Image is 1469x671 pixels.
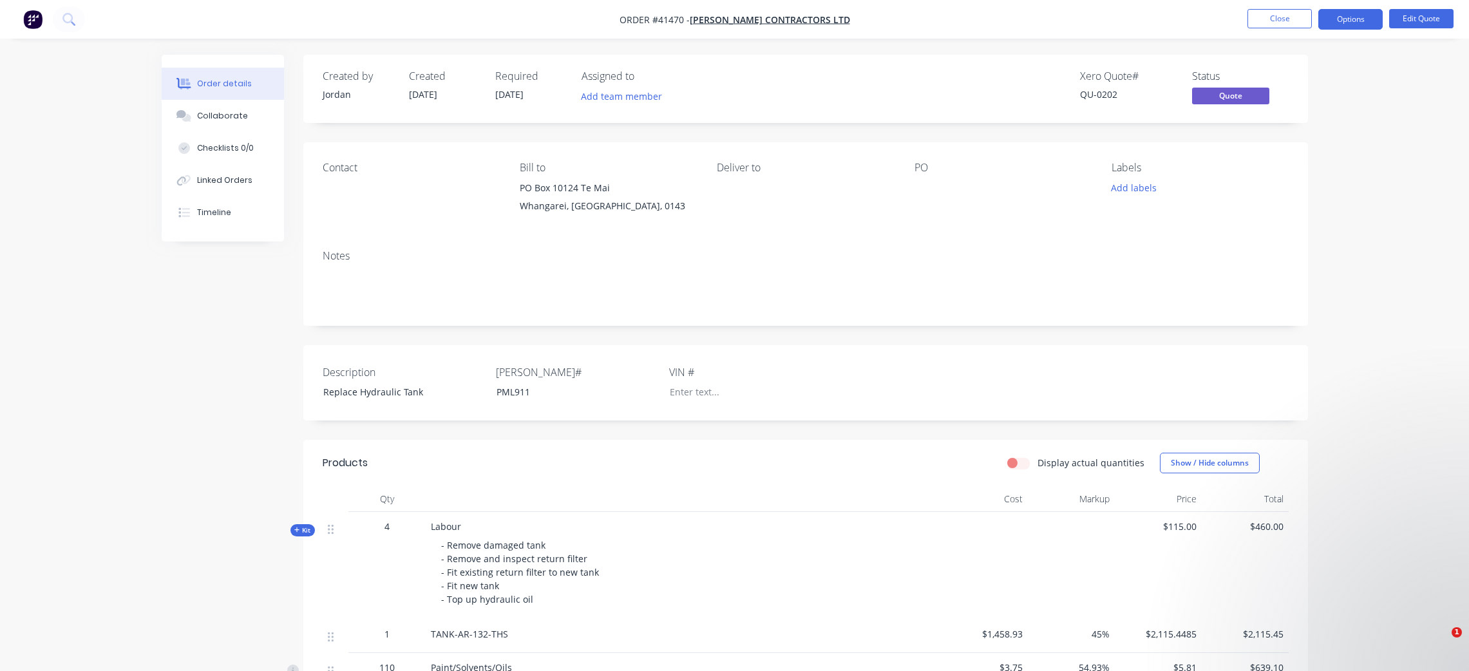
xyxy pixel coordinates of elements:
div: Created by [323,70,393,82]
button: Add team member [582,88,669,105]
div: Required [495,70,566,82]
iframe: Intercom live chat [1425,627,1456,658]
span: 1 [384,627,390,641]
span: 1 [1452,627,1462,638]
div: Deliver to [717,162,893,174]
div: PO Box 10124 Te MaiWhangarei, [GEOGRAPHIC_DATA], 0143 [520,179,696,220]
span: Kit [294,525,311,535]
div: Xero Quote # [1080,70,1177,82]
div: Kit [290,524,315,536]
div: Labels [1112,162,1288,174]
div: Markup [1028,486,1115,512]
label: Description [323,364,484,380]
button: Collaborate [162,100,284,132]
div: PO Box 10124 Te Mai [520,179,696,197]
button: Quote [1192,88,1269,107]
div: Created [409,70,480,82]
button: Add team member [574,88,668,105]
span: $460.00 [1207,520,1284,533]
label: Display actual quantities [1038,456,1144,469]
span: 45% [1033,627,1110,641]
span: - Remove damaged tank - Remove and inspect return filter - Fit existing return filter to new tank... [441,539,599,605]
span: TANK-AR-132-THS [431,628,508,640]
span: $115.00 [1120,520,1197,533]
div: Replace Hydraulic Tank [313,383,474,401]
div: Cost [941,486,1028,512]
img: Factory [23,10,43,29]
div: Price [1115,486,1202,512]
button: Linked Orders [162,164,284,196]
span: $2,115.4485 [1120,627,1197,641]
div: QU-0202 [1080,88,1177,101]
div: Checklists 0/0 [197,142,254,154]
div: Notes [323,250,1289,262]
div: Collaborate [197,110,248,122]
label: [PERSON_NAME]# [496,364,657,380]
div: Timeline [197,207,231,218]
span: $1,458.93 [946,627,1023,641]
div: Bill to [520,162,696,174]
div: Contact [323,162,499,174]
button: Show / Hide columns [1160,453,1260,473]
div: Assigned to [582,70,710,82]
div: Status [1192,70,1289,82]
button: Timeline [162,196,284,229]
span: 4 [384,520,390,533]
span: Order #41470 - [620,14,690,26]
button: Add labels [1104,179,1164,196]
div: Qty [348,486,426,512]
span: [DATE] [495,88,524,100]
div: Order details [197,78,252,90]
button: Order details [162,68,284,100]
div: PML911 [486,383,647,401]
div: PO [915,162,1091,174]
div: Total [1202,486,1289,512]
div: Jordan [323,88,393,101]
div: Products [323,455,368,471]
div: Whangarei, [GEOGRAPHIC_DATA], 0143 [520,197,696,215]
span: $2,115.45 [1207,627,1284,641]
a: [PERSON_NAME] Contractors Ltd [690,14,850,26]
button: Edit Quote [1389,9,1454,28]
span: Labour [431,520,461,533]
button: Checklists 0/0 [162,132,284,164]
button: Close [1247,9,1312,28]
button: Options [1318,9,1383,30]
label: VIN # [669,364,830,380]
span: [DATE] [409,88,437,100]
div: Linked Orders [197,175,252,186]
span: Quote [1192,88,1269,104]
